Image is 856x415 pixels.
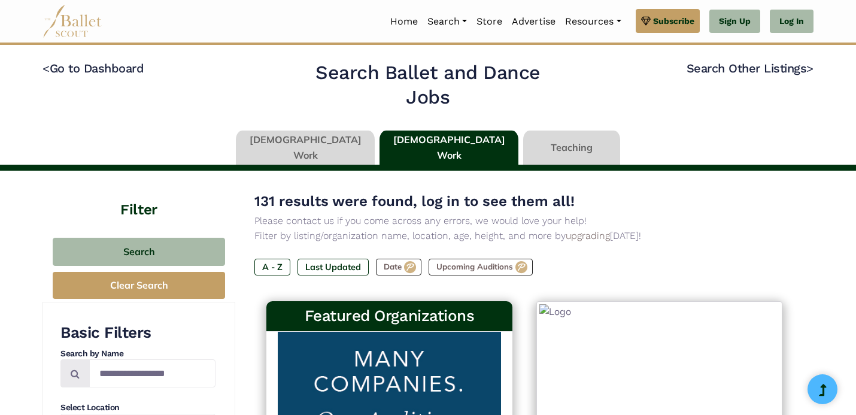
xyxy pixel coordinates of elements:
li: Teaching [521,131,623,165]
a: Store [472,9,507,34]
a: Sign Up [709,10,760,34]
button: Search [53,238,225,266]
a: Subscribe [636,9,700,33]
button: Clear Search [53,272,225,299]
code: < [43,60,50,75]
code: > [806,60,813,75]
a: Home [385,9,423,34]
a: Search Other Listings> [687,61,813,75]
a: Log In [770,10,813,34]
li: [DEMOGRAPHIC_DATA] Work [377,131,521,165]
h3: Basic Filters [60,323,215,343]
input: Search by names... [89,359,215,387]
p: Please contact us if you come across any errors, we would love your help! [254,213,794,229]
label: A - Z [254,259,290,275]
a: <Go to Dashboard [43,61,144,75]
label: Date [376,259,421,275]
p: Filter by listing/organization name, location, age, height, and more by [DATE]! [254,228,794,244]
label: Upcoming Auditions [429,259,533,275]
h4: Select Location [60,402,215,414]
span: Subscribe [653,14,694,28]
a: upgrading [566,230,610,241]
span: 131 results were found, log in to see them all! [254,193,575,210]
li: [DEMOGRAPHIC_DATA] Work [233,131,377,165]
h4: Filter [43,171,235,220]
a: Search [423,9,472,34]
h4: Search by Name [60,348,215,360]
label: Last Updated [298,259,369,275]
a: Advertise [507,9,560,34]
h2: Search Ballet and Dance Jobs [293,60,563,110]
a: Resources [560,9,626,34]
img: gem.svg [641,14,651,28]
h3: Featured Organizations [276,306,503,326]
